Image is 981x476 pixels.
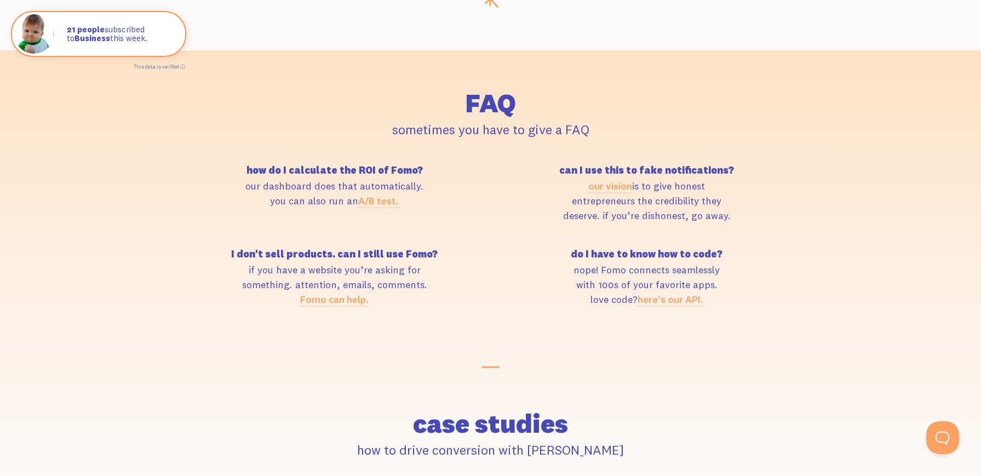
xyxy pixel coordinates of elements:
a: This data is verified ⓘ [134,64,185,70]
p: is to give honest entrepreneurs the credibility they deserve. if you’re dishonest, go away. [497,179,796,223]
p: subscribed to this week. [67,25,174,43]
h5: do I have to know how to code? [497,249,796,259]
a: our vision [588,180,632,192]
h5: how do I calculate the ROI of Fomo? [185,165,484,175]
h2: FAQ [185,90,796,116]
p: sometimes you have to give a FAQ [185,119,796,139]
strong: 21 people [67,24,105,35]
a: A/B test. [358,194,399,207]
h5: I don't sell products. can I still use Fomo? [185,249,484,259]
p: nope! Fomo connects seamlessly with 100s of your favorite apps. love code? [497,262,796,307]
h5: can I use this to fake notifications? [497,165,796,175]
p: how to drive conversion with [PERSON_NAME] [185,440,796,460]
img: Fomo [14,14,54,54]
a: here’s our API. [638,293,703,306]
strong: Business [74,33,110,43]
p: our dashboard does that automatically. you can also run an [185,179,484,208]
a: Fomo can help. [300,293,369,306]
h2: case studies [185,410,796,437]
p: if you have a website you’re asking for something. attention, emails, comments. [185,262,484,307]
iframe: Help Scout Beacon - Open [926,421,959,454]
